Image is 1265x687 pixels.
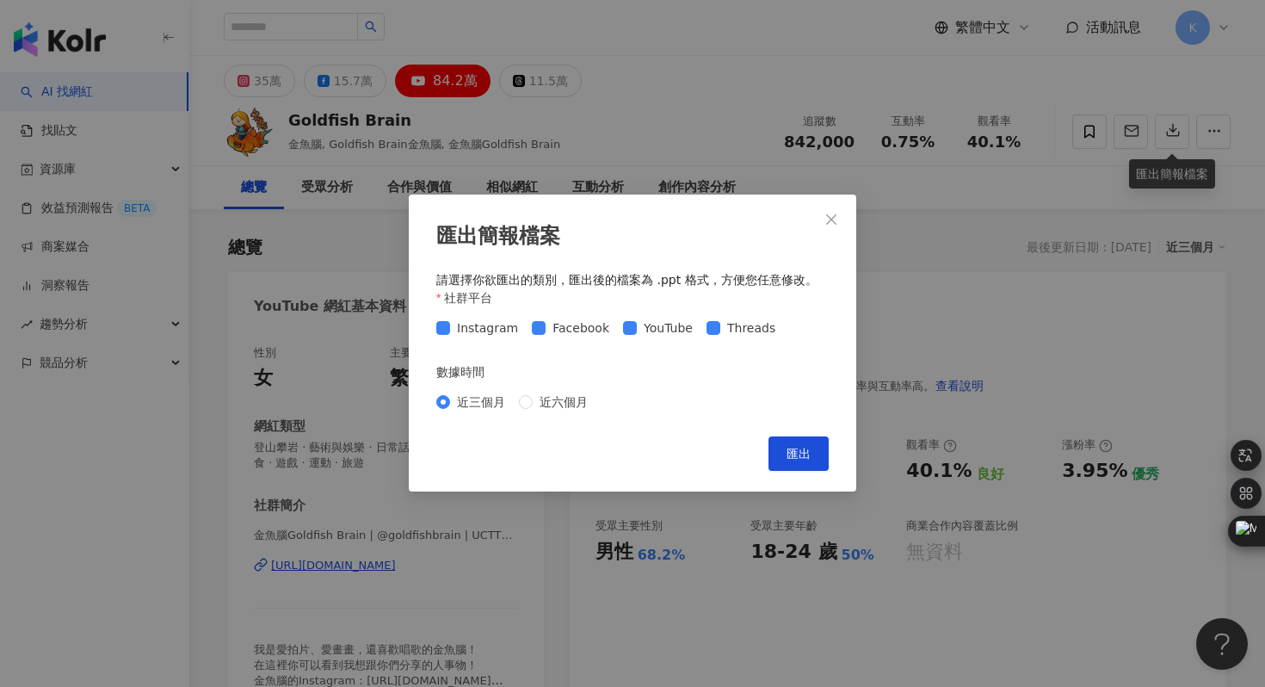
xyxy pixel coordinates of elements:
label: 社群平台 [436,289,505,308]
span: close [824,213,838,226]
span: Threads [720,319,782,338]
button: Close [814,202,848,237]
div: 匯出簡報檔案 [436,222,829,251]
div: 請選擇你欲匯出的類別，匯出後的檔案為 .ppt 格式，方便您任意修改。 [436,272,829,289]
label: 數據時間 [436,363,497,382]
span: 近六個月 [533,393,595,412]
span: Facebook [546,319,616,338]
span: YouTube [637,319,700,338]
span: 匯出 [787,448,811,461]
button: 匯出 [768,437,829,472]
span: Instagram [450,319,525,338]
span: 近三個月 [450,393,512,412]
